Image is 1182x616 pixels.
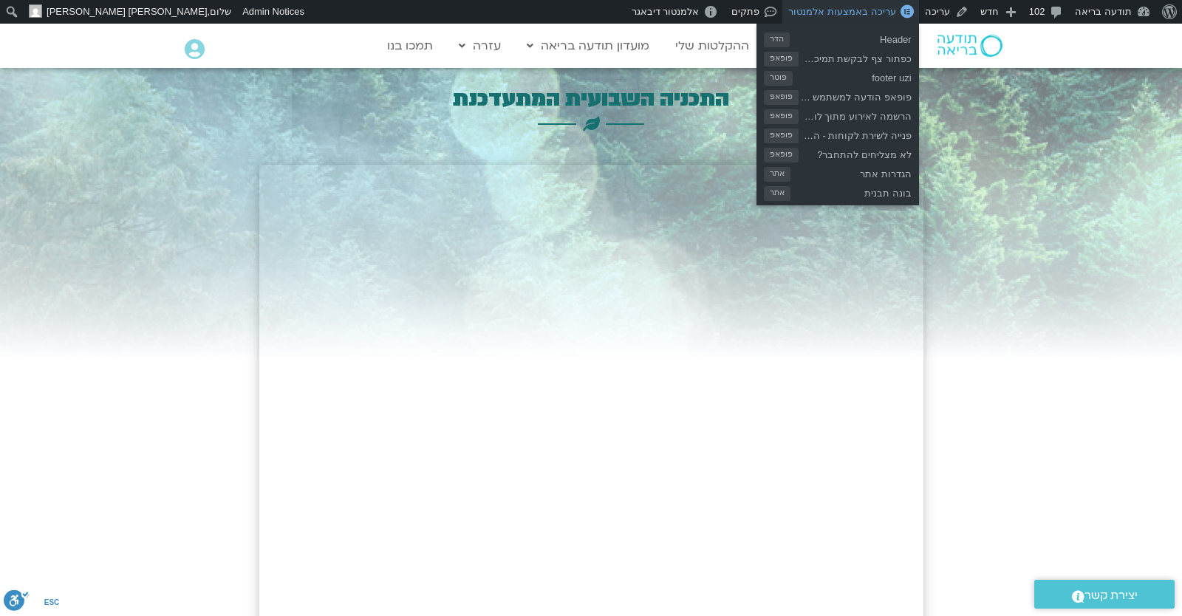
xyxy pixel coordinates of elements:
[756,105,919,124] a: הרשמה לאירוע מתוך לוח האירועיםפופאפ
[764,186,790,201] span: אתר
[937,35,1002,57] img: תודעה בריאה
[799,124,912,143] span: פנייה לשירת לקוחות - ההודעה התקבלה
[764,167,790,182] span: אתר
[756,182,919,201] a: בונה תבניתאתר
[756,47,919,66] a: כפתור צף לבקשת תמיכה והרשמה התחברות יצירת קשר לכנס שהתחילפופאפ
[756,162,919,182] a: הגדרות אתראתר
[799,143,912,162] span: לא מצליחים להתחבר?
[451,32,508,60] a: עזרה
[790,162,912,182] span: הגדרות אתר
[668,32,756,60] a: ההקלטות שלי
[799,105,912,124] span: הרשמה לאירוע מתוך לוח האירועים
[764,90,799,105] span: פופאפ
[756,86,919,105] a: פופאפ הודעה למשתמש לא רשוםפופאפ
[793,66,912,86] span: footer uzi
[764,52,799,66] span: פופאפ
[380,32,440,60] a: תמכו בנו
[799,47,912,66] span: כפתור צף לבקשת תמיכה והרשמה התחברות יצירת קשר לכנס שהתחיל
[764,71,793,86] span: פוטר
[790,28,912,47] span: Header
[764,148,799,162] span: פופאפ
[47,6,208,17] span: [PERSON_NAME] [PERSON_NAME]
[764,109,799,124] span: פופאפ
[788,6,895,17] span: עריכה באמצעות אלמנטור
[519,32,657,60] a: מועדון תודעה בריאה
[790,182,912,201] span: בונה תבנית
[1034,580,1175,609] a: יצירת קשר
[764,32,790,47] span: הדר
[799,86,912,105] span: פופאפ הודעה למשתמש לא רשום
[756,66,919,86] a: footer uziפוטר
[259,85,923,112] h3: התכניה השבועית המתעדכנת
[764,129,799,143] span: פופאפ
[1084,586,1138,606] span: יצירת קשר
[756,143,919,162] a: לא מצליחים להתחבר?פופאפ
[756,28,919,47] a: Headerהדר
[756,124,919,143] a: פנייה לשירת לקוחות - ההודעה התקבלהפופאפ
